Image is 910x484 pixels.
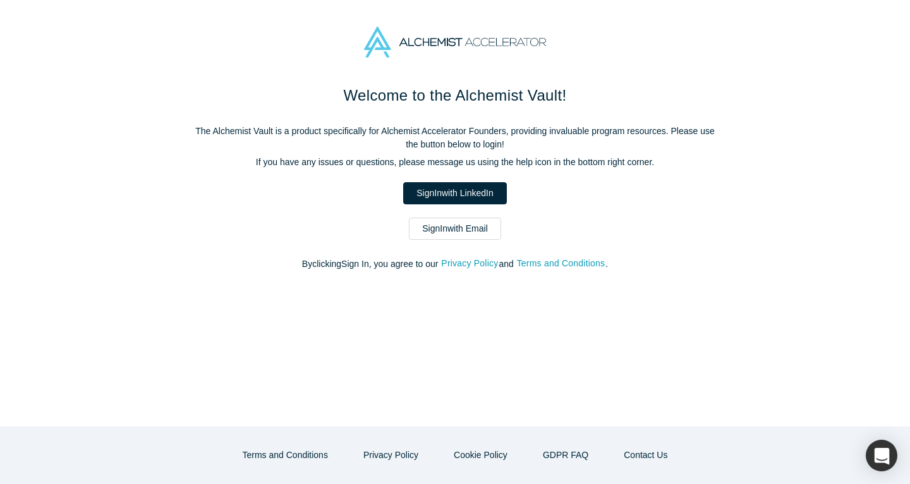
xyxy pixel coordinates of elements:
[403,182,506,204] a: SignInwith LinkedIn
[190,156,720,169] p: If you have any issues or questions, please message us using the help icon in the bottom right co...
[364,27,546,58] img: Alchemist Accelerator Logo
[190,125,720,151] p: The Alchemist Vault is a product specifically for Alchemist Accelerator Founders, providing inval...
[530,444,602,466] a: GDPR FAQ
[440,256,499,271] button: Privacy Policy
[190,84,720,107] h1: Welcome to the Alchemist Vault!
[350,444,432,466] button: Privacy Policy
[440,444,521,466] button: Cookie Policy
[610,444,681,466] button: Contact Us
[409,218,501,240] a: SignInwith Email
[190,258,720,271] p: By clicking Sign In , you agree to our and .
[229,444,341,466] button: Terms and Conditions
[516,256,606,271] button: Terms and Conditions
